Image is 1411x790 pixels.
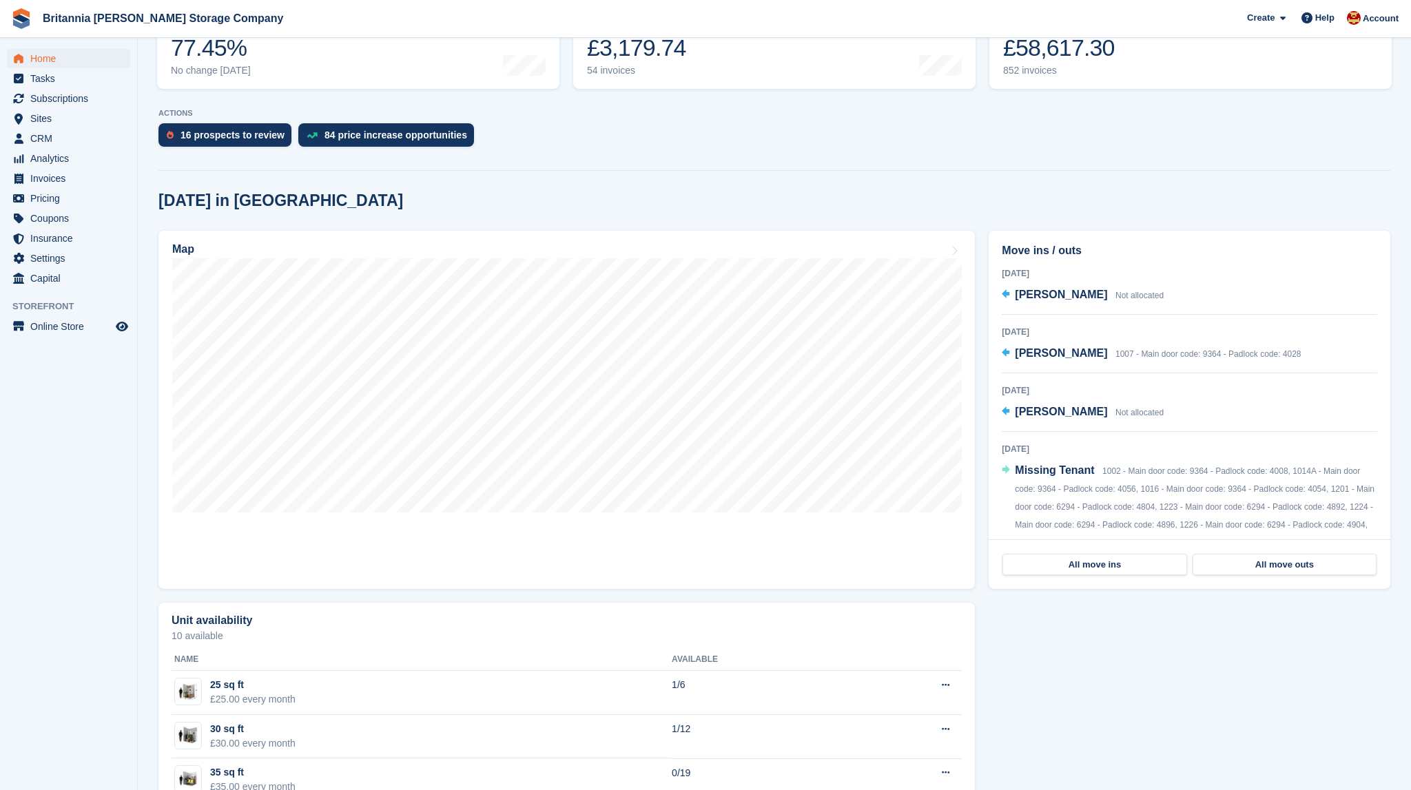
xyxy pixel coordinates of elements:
[7,149,130,168] a: menu
[157,1,559,89] a: Occupancy 77.45% No change [DATE]
[30,69,113,88] span: Tasks
[1363,12,1399,25] span: Account
[1002,443,1377,455] div: [DATE]
[7,249,130,268] a: menu
[1002,345,1301,363] a: [PERSON_NAME] 1007 - Main door code: 9364 - Padlock code: 4028
[1347,11,1361,25] img: Einar Agustsson
[1115,291,1164,300] span: Not allocated
[1247,11,1275,25] span: Create
[30,209,113,228] span: Coupons
[210,678,296,692] div: 25 sq ft
[210,765,296,780] div: 35 sq ft
[1115,349,1301,359] span: 1007 - Main door code: 9364 - Padlock code: 4028
[158,109,1390,118] p: ACTIONS
[7,89,130,108] a: menu
[1003,65,1115,76] div: 852 invoices
[12,300,137,313] span: Storefront
[210,692,296,707] div: £25.00 every month
[989,1,1392,89] a: Awaiting payment £58,617.30 852 invoices
[1015,289,1107,300] span: [PERSON_NAME]
[298,123,481,154] a: 84 price increase opportunities
[114,318,130,335] a: Preview store
[30,109,113,128] span: Sites
[1003,34,1115,62] div: £58,617.30
[1002,242,1377,259] h2: Move ins / outs
[30,249,113,268] span: Settings
[587,65,690,76] div: 54 invoices
[7,109,130,128] a: menu
[158,123,298,154] a: 16 prospects to review
[30,317,113,336] span: Online Store
[1015,406,1107,417] span: [PERSON_NAME]
[7,169,130,188] a: menu
[672,649,850,671] th: Available
[30,229,113,248] span: Insurance
[1193,554,1377,576] a: All move outs
[1015,466,1374,565] span: 1002 - Main door code: 9364 - Padlock code: 4008, 1014A - Main door code: 9364 - Padlock code: 40...
[11,8,32,29] img: stora-icon-8386f47178a22dfd0bd8f6a31ec36ba5ce8667c1dd55bd0f319d3a0aa187defe.svg
[175,769,201,789] img: 35-sqft-unit.jpg
[37,7,289,30] a: Britannia [PERSON_NAME] Storage Company
[1002,404,1164,422] a: [PERSON_NAME] Not allocated
[1115,408,1164,417] span: Not allocated
[7,189,130,208] a: menu
[175,682,201,702] img: 25.jpg
[172,631,962,641] p: 10 available
[7,229,130,248] a: menu
[167,131,174,139] img: prospect-51fa495bee0391a8d652442698ab0144808aea92771e9ea1ae160a38d050c398.svg
[1002,287,1164,304] a: [PERSON_NAME] Not allocated
[7,69,130,88] a: menu
[7,269,130,288] a: menu
[1002,267,1377,280] div: [DATE]
[172,649,672,671] th: Name
[172,614,252,627] h2: Unit availability
[1002,326,1377,338] div: [DATE]
[1315,11,1335,25] span: Help
[181,129,285,141] div: 16 prospects to review
[30,269,113,288] span: Capital
[172,243,194,256] h2: Map
[307,132,318,138] img: price_increase_opportunities-93ffe204e8149a01c8c9dc8f82e8f89637d9d84a8eef4429ea346261dce0b2c0.svg
[7,129,130,148] a: menu
[30,189,113,208] span: Pricing
[175,725,201,745] img: 30-sqft-unit.jpg
[171,65,251,76] div: No change [DATE]
[672,671,850,715] td: 1/6
[587,34,690,62] div: £3,179.74
[158,231,975,589] a: Map
[1015,347,1107,359] span: [PERSON_NAME]
[325,129,467,141] div: 84 price increase opportunities
[1015,464,1094,476] span: Missing Tenant
[7,209,130,228] a: menu
[7,317,130,336] a: menu
[30,129,113,148] span: CRM
[1002,554,1186,576] a: All move ins
[210,722,296,736] div: 30 sq ft
[30,169,113,188] span: Invoices
[1002,462,1377,570] a: Missing Tenant 1002 - Main door code: 9364 - Padlock code: 4008, 1014A - Main door code: 9364 - P...
[158,191,403,210] h2: [DATE] in [GEOGRAPHIC_DATA]
[210,736,296,751] div: £30.00 every month
[171,34,251,62] div: 77.45%
[30,49,113,68] span: Home
[30,89,113,108] span: Subscriptions
[1002,384,1377,397] div: [DATE]
[573,1,976,89] a: Month-to-date sales £3,179.74 54 invoices
[30,149,113,168] span: Analytics
[7,49,130,68] a: menu
[672,715,850,759] td: 1/12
